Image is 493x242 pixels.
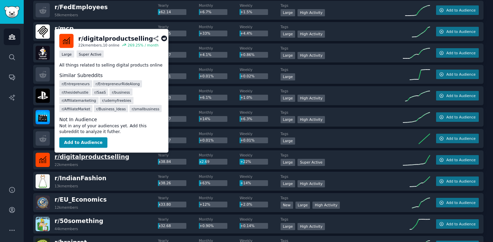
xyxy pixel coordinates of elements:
[240,110,280,115] dt: Weekly
[240,95,252,99] span: +1.0%
[55,205,78,210] div: 12k members
[297,180,325,187] div: High Activity
[158,196,199,200] dt: Yearly
[436,91,479,100] button: Add to Audience
[158,3,199,8] dt: Yearly
[297,116,325,123] div: High Activity
[59,51,74,58] div: Large
[281,196,403,200] dt: Tags
[281,131,403,136] dt: Tags
[436,219,479,229] button: Add to Audience
[200,95,211,99] span: +6.1%
[240,181,251,185] span: +14%
[240,153,280,157] dt: Weekly
[281,159,295,166] div: Large
[297,31,325,38] div: High Activity
[78,34,153,43] div: r/ digitalproductselling
[446,72,475,77] span: Add to Audience
[62,106,90,111] span: r/ AffiliateMarket
[446,93,475,98] span: Add to Audience
[240,160,251,164] span: +22%
[55,218,103,224] span: r/ 50something
[240,53,254,57] span: +0.86%
[240,67,280,72] dt: Weekly
[281,9,295,16] div: Large
[159,224,171,228] span: x32.68
[446,222,475,226] span: Add to Audience
[295,202,310,209] div: Large
[436,198,479,207] button: Add to Audience
[281,73,295,80] div: Large
[55,13,78,17] div: 58k members
[200,160,210,164] span: x2.69
[199,67,240,72] dt: Monthly
[281,223,295,230] div: Large
[199,174,240,179] dt: Monthly
[200,138,214,142] span: +0.01%
[240,174,280,179] dt: Weekly
[199,24,240,29] dt: Monthly
[200,224,214,228] span: +0.90%
[36,196,50,210] img: EU_Economics
[199,3,240,8] dt: Monthly
[94,90,106,94] span: r/ SaaS
[436,5,479,15] button: Add to Audience
[159,10,171,14] span: x62.14
[281,217,403,222] dt: Tags
[59,62,164,69] p: All things related to selling digital products online
[159,160,171,164] span: x38.84
[240,224,254,228] span: +0.14%
[199,131,240,136] dt: Monthly
[446,51,475,55] span: Add to Audience
[446,29,475,34] span: Add to Audience
[55,196,107,203] span: r/ EU_Economics
[446,115,475,119] span: Add to Audience
[436,27,479,36] button: Add to Audience
[132,106,160,111] span: r/ smallbusiness
[200,202,210,206] span: +12%
[436,48,479,58] button: Add to Audience
[297,159,325,166] div: Super Active
[158,110,199,115] dt: Yearly
[200,74,214,78] span: +0.01%
[62,98,96,103] span: r/ Affiliatemarketing
[199,110,240,115] dt: Monthly
[36,153,50,167] img: digitalproductselling
[297,223,325,230] div: High Activity
[240,131,280,136] dt: Weekly
[312,202,340,209] div: High Activity
[240,74,254,78] span: +0.02%
[112,90,130,94] span: r/ business
[240,138,254,142] span: +0.01%
[446,200,475,205] span: Add to Audience
[59,34,74,48] img: digitalproductselling
[55,226,78,231] div: 44k members
[240,10,252,14] span: +1.5%
[436,70,479,79] button: Add to Audience
[199,153,240,157] dt: Monthly
[240,202,252,206] span: +2.0%
[36,46,50,60] img: indianfitness
[436,155,479,165] button: Add to Audience
[446,8,475,13] span: Add to Audience
[200,181,210,185] span: +63%
[159,202,171,206] span: x33.80
[102,98,131,103] span: r/ udemyfreebies
[446,136,475,141] span: Add to Audience
[281,52,295,59] div: Large
[158,131,199,136] dt: Yearly
[59,116,164,123] dt: Not In Audience
[281,67,403,72] dt: Tags
[281,180,295,187] div: Large
[36,110,50,124] img: MovieRecommendations
[158,217,199,222] dt: Yearly
[36,24,50,39] img: mcp
[36,217,50,231] img: 50something
[240,31,252,35] span: +4.4%
[281,3,403,8] dt: Tags
[297,52,325,59] div: High Activity
[200,10,211,14] span: +6.7%
[281,110,403,115] dt: Tags
[297,95,325,102] div: High Activity
[128,43,159,48] div: 269.25 % / month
